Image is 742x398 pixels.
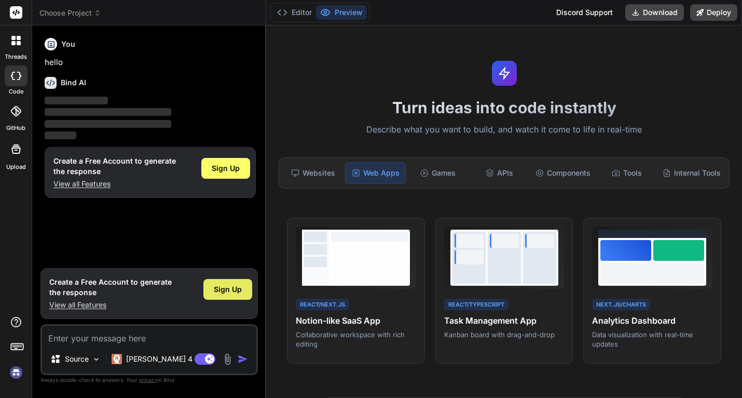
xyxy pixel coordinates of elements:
h4: Task Management App [444,314,565,327]
span: Choose Project [39,8,101,18]
span: privacy [139,377,158,383]
span: ‌ [45,108,171,116]
div: Next.js/Charts [592,299,650,311]
label: threads [5,52,27,61]
h4: Notion-like SaaS App [296,314,416,327]
div: Web Apps [345,162,406,184]
label: Upload [6,163,26,171]
h1: Create a Free Account to generate the response [49,277,172,298]
img: attachment [222,353,233,365]
h1: Turn ideas into code instantly [272,98,736,117]
img: icon [238,354,248,364]
p: Kanban board with drag-and-drop [444,330,565,339]
h6: Bind AI [61,77,86,88]
p: Always double-check its answers. Your in Bind [40,375,258,385]
h4: Analytics Dashboard [592,314,712,327]
img: signin [7,364,25,381]
div: Discord Support [550,4,619,21]
div: Components [531,162,595,184]
span: ‌ [45,120,171,128]
span: ‌ [45,97,108,104]
p: View all Features [49,300,172,310]
p: [PERSON_NAME] 4 S.. [126,354,203,364]
span: Sign Up [214,284,242,295]
div: Websites [283,162,343,184]
label: GitHub [6,124,25,132]
p: Data visualization with real-time updates [592,330,712,349]
p: View all Features [53,179,176,189]
div: Games [408,162,468,184]
p: Source [65,354,89,364]
p: Collaborative workspace with rich editing [296,330,416,349]
img: Claude 4 Sonnet [112,354,122,364]
label: code [9,87,23,96]
button: Editor [273,5,316,20]
div: React/TypeScript [444,299,509,311]
button: Preview [316,5,367,20]
span: Sign Up [212,163,240,174]
div: Tools [597,162,656,184]
button: Download [625,4,684,21]
img: Pick Models [92,355,101,364]
div: Internal Tools [658,162,725,184]
span: ‌ [45,131,76,139]
p: hello [45,57,256,69]
p: Describe what you want to build, and watch it come to life in real-time [272,123,736,137]
h1: Create a Free Account to generate the response [53,156,176,177]
div: APIs [470,162,529,184]
button: Deploy [690,4,737,21]
div: React/Next.js [296,299,349,311]
h6: You [61,39,75,49]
